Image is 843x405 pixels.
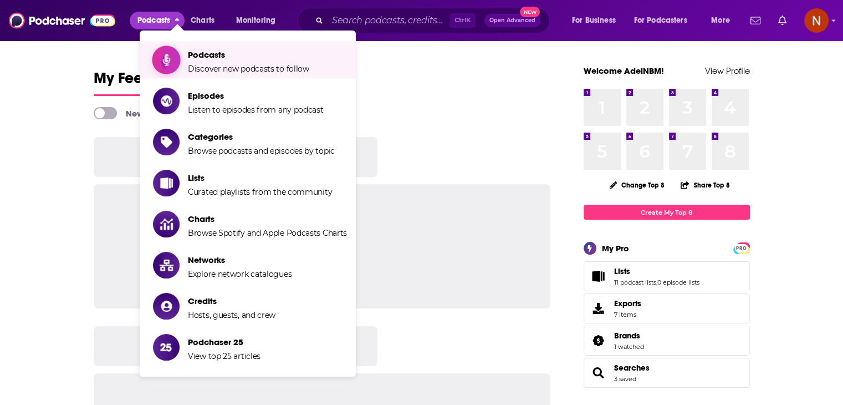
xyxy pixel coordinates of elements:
[680,174,730,196] button: Share Top 8
[188,90,324,101] span: Episodes
[188,296,275,306] span: Credits
[804,8,829,33] span: Logged in as AdelNBM
[656,279,657,286] span: ,
[584,261,750,291] span: Lists
[614,266,699,276] a: Lists
[572,13,616,28] span: For Business
[489,18,535,23] span: Open Advanced
[188,105,324,115] span: Listen to episodes from any podcast
[735,244,748,252] a: PRO
[188,49,309,60] span: Podcasts
[236,13,275,28] span: Monitoring
[188,187,332,197] span: Curated playlists from the community
[188,131,335,142] span: Categories
[94,69,152,94] span: My Feed
[614,375,636,383] a: 3 saved
[657,279,699,286] a: 0 episode lists
[804,8,829,33] button: Show profile menu
[9,10,115,31] img: Podchaser - Follow, Share and Rate Podcasts
[614,298,641,308] span: Exports
[614,331,640,341] span: Brands
[188,146,335,156] span: Browse podcasts and episodes by topic
[584,65,664,76] a: Welcome AdelNBM!
[137,13,170,28] span: Podcasts
[449,13,476,28] span: Ctrl K
[711,13,730,28] span: More
[603,178,672,192] button: Change Top 8
[188,64,309,74] span: Discover new podcasts to follow
[191,13,214,28] span: Charts
[587,365,610,381] a: Searches
[614,279,656,286] a: 11 podcast lists
[188,228,347,238] span: Browse Spotify and Apple Podcasts Charts
[94,69,152,96] a: My Feed
[584,205,750,220] a: Create My Top 8
[627,12,703,29] button: open menu
[735,244,748,252] span: PRO
[188,337,260,347] span: Podchaser 25
[614,311,641,318] span: 7 items
[308,8,560,33] div: Search podcasts, credits, & more...
[183,12,221,29] a: Charts
[587,333,610,348] a: Brands
[328,12,449,29] input: Search podcasts, credits, & more...
[602,243,629,254] div: My Pro
[520,7,540,17] span: New
[188,310,275,320] span: Hosts, guests, and crew
[614,266,630,276] span: Lists
[705,65,750,76] a: View Profile
[614,331,644,341] a: Brands
[584,326,750,356] span: Brands
[584,358,750,388] span: Searches
[188,214,347,224] span: Charts
[94,107,239,119] a: New Releases & Guests Only
[587,301,610,316] span: Exports
[703,12,744,29] button: open menu
[564,12,630,29] button: open menu
[228,12,290,29] button: open menu
[484,14,540,27] button: Open AdvancedNew
[634,13,687,28] span: For Podcasters
[804,8,829,33] img: User Profile
[188,351,260,361] span: View top 25 articles
[584,293,750,323] a: Exports
[614,343,644,351] a: 1 watched
[188,173,332,183] span: Lists
[774,11,791,30] a: Show notifications dropdown
[614,363,650,373] a: Searches
[130,12,185,29] button: close menu
[188,269,292,279] span: Explore network catalogues
[587,269,610,284] a: Lists
[746,11,765,30] a: Show notifications dropdown
[188,255,292,265] span: Networks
